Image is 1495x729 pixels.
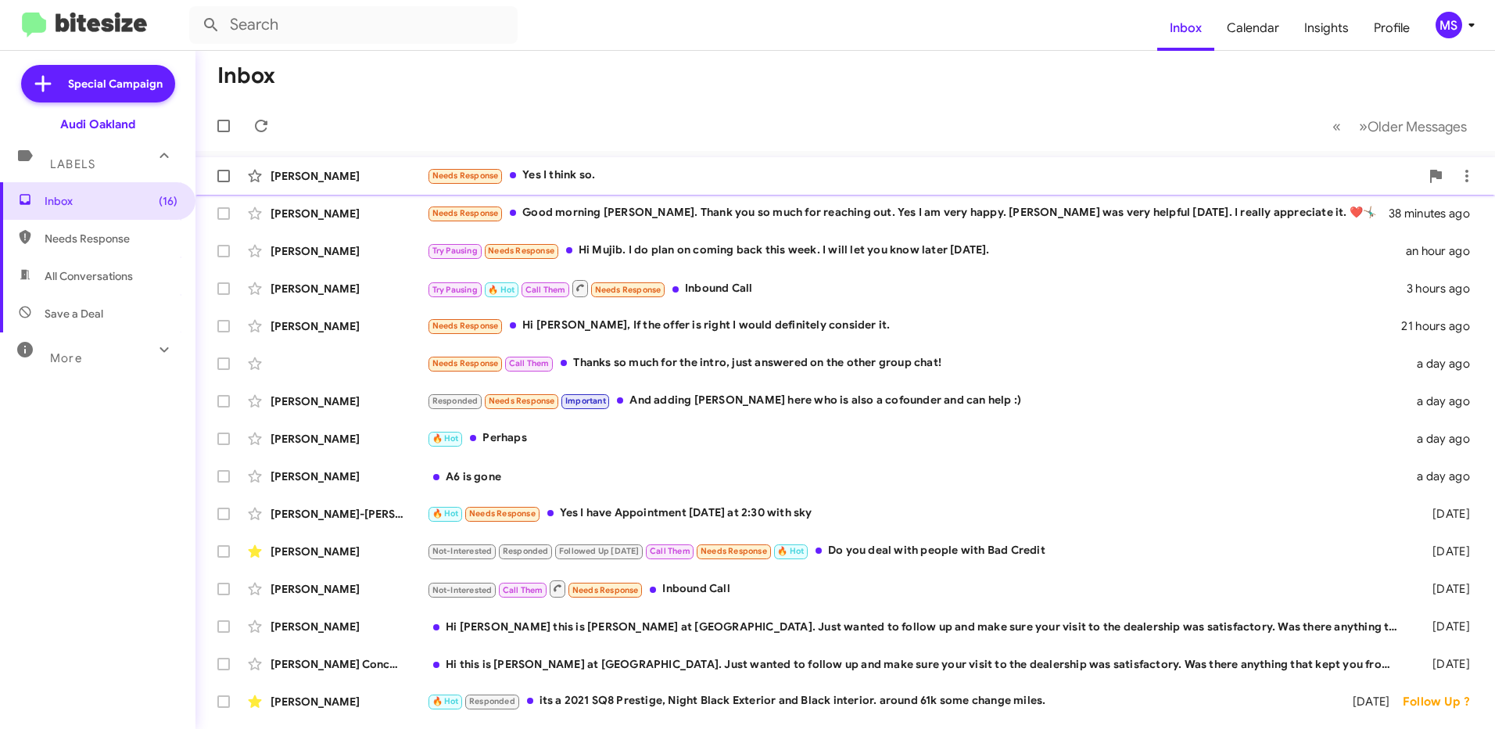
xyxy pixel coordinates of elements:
div: [PERSON_NAME] [271,469,427,484]
span: Responded [469,696,515,706]
span: Call Them [509,358,550,368]
div: Yes I think so. [427,167,1420,185]
span: Important [565,396,606,406]
a: Inbox [1157,5,1214,51]
a: Special Campaign [21,65,175,102]
span: Needs Response [488,246,554,256]
div: its a 2021 SQ8 Prestige, Night Black Exterior and Black interior. around 61k some change miles. [427,692,1332,710]
div: 3 hours ago [1407,281,1482,296]
span: 🔥 Hot [488,285,514,295]
div: [PERSON_NAME] [271,243,427,259]
button: Previous [1323,110,1350,142]
button: MS [1422,12,1478,38]
div: [DATE] [1407,656,1482,672]
span: Needs Response [469,508,536,519]
div: 21 hours ago [1401,318,1482,334]
div: [PERSON_NAME] [271,619,427,634]
a: Profile [1361,5,1422,51]
div: a day ago [1407,431,1482,447]
div: [PERSON_NAME] [271,393,427,409]
span: (16) [159,193,177,209]
span: Responded [503,546,549,556]
div: Hi [PERSON_NAME], If the offer is right I would definitely consider it. [427,317,1401,335]
div: [DATE] [1407,544,1482,559]
div: [PERSON_NAME] [271,206,427,221]
div: Inbound Call [427,278,1407,298]
div: Good morning [PERSON_NAME]. Thank you so much for reaching out. Yes I am very happy. [PERSON_NAME... [427,204,1389,222]
div: Audi Oakland [60,117,135,132]
span: Needs Response [595,285,661,295]
span: 🔥 Hot [432,508,459,519]
div: [PERSON_NAME] [271,544,427,559]
div: [DATE] [1407,619,1482,634]
div: Inbound Call [427,579,1407,598]
div: a day ago [1407,356,1482,372]
div: a day ago [1407,469,1482,484]
div: an hour ago [1406,243,1482,259]
div: [DATE] [1407,506,1482,522]
nav: Page navigation example [1324,110,1476,142]
div: Hi [PERSON_NAME] this is [PERSON_NAME] at [GEOGRAPHIC_DATA]. Just wanted to follow up and make su... [427,619,1407,634]
div: Thanks so much for the intro, just answered on the other group chat! [427,354,1407,372]
span: Needs Response [432,171,499,181]
span: All Conversations [45,268,133,284]
div: [PERSON_NAME]-[PERSON_NAME] [271,506,427,522]
span: Needs Response [701,546,767,556]
div: [PERSON_NAME] Concepts Llc [271,656,427,672]
div: Perhaps [427,429,1407,447]
span: 🔥 Hot [777,546,804,556]
span: Call Them [525,285,566,295]
div: [PERSON_NAME] [271,318,427,334]
span: 🔥 Hot [432,696,459,706]
div: Hi Mujib. I do plan on coming back this week. I will let you know later [DATE]. [427,242,1406,260]
span: » [1359,117,1368,136]
div: [DATE] [1407,581,1482,597]
div: [PERSON_NAME] [271,581,427,597]
div: Yes I have Appointment [DATE] at 2:30 with sky [427,505,1407,523]
div: Do you deal with people with Bad Credit [427,542,1407,560]
span: Call Them [650,546,690,556]
span: Followed Up [DATE] [559,546,640,556]
div: Hi this is [PERSON_NAME] at [GEOGRAPHIC_DATA]. Just wanted to follow up and make sure your visit ... [427,656,1407,672]
span: 🔥 Hot [432,433,459,444]
span: Needs Response [432,358,499,368]
span: Not-Interested [432,546,493,556]
span: Special Campaign [68,76,163,92]
span: Try Pausing [432,285,478,295]
div: [PERSON_NAME] [271,168,427,184]
span: Older Messages [1368,118,1467,135]
div: [PERSON_NAME] [271,431,427,447]
span: Inbox [45,193,177,209]
span: Needs Response [432,321,499,331]
span: Needs Response [432,208,499,218]
div: Follow Up ? [1403,694,1482,709]
div: [PERSON_NAME] [271,694,427,709]
span: Not-Interested [432,585,493,595]
span: Call Them [503,585,543,595]
span: Save a Deal [45,306,103,321]
div: A6 is gone [427,469,1407,484]
span: More [50,351,82,365]
div: 38 minutes ago [1389,206,1482,221]
button: Next [1350,110,1476,142]
a: Insights [1292,5,1361,51]
div: [DATE] [1332,694,1403,709]
span: Try Pausing [432,246,478,256]
div: a day ago [1407,393,1482,409]
span: Labels [50,157,95,171]
span: Needs Response [45,231,177,246]
input: Search [189,6,518,44]
div: [PERSON_NAME] [271,281,427,296]
div: And adding [PERSON_NAME] here who is also a cofounder and can help :) [427,392,1407,410]
span: « [1332,117,1341,136]
div: MS [1436,12,1462,38]
span: Responded [432,396,479,406]
span: Needs Response [572,585,639,595]
h1: Inbox [217,63,275,88]
span: Needs Response [489,396,555,406]
a: Calendar [1214,5,1292,51]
